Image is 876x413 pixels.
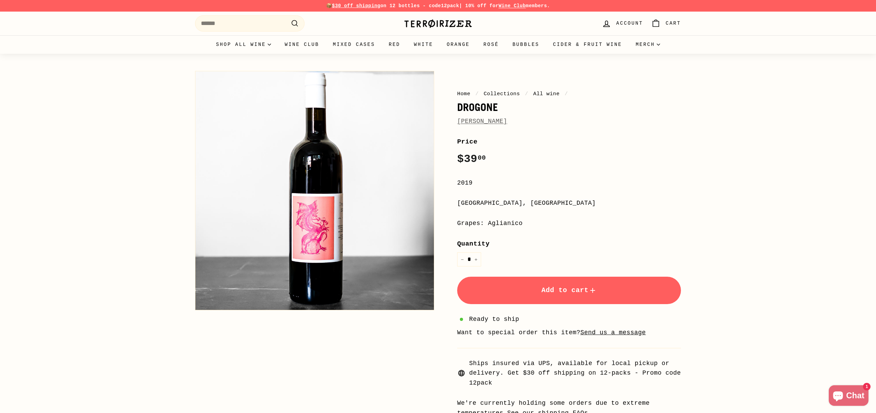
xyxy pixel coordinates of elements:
[440,35,477,54] a: Orange
[469,314,519,324] span: Ready to ship
[616,20,643,27] span: Account
[457,218,681,228] div: Grapes: Aglianico
[523,91,530,97] span: /
[457,277,681,304] button: Add to cart
[478,154,486,162] sup: 00
[457,239,681,249] label: Quantity
[580,329,646,336] a: Send us a message
[546,35,629,54] a: Cider & Fruit Wine
[457,198,681,208] div: [GEOGRAPHIC_DATA], [GEOGRAPHIC_DATA]
[533,91,559,97] a: All wine
[326,35,382,54] a: Mixed Cases
[457,153,486,165] span: $39
[457,118,507,125] a: [PERSON_NAME]
[827,385,871,408] inbox-online-store-chat: Shopify online store chat
[563,91,570,97] span: /
[469,359,681,388] span: Ships insured via UPS, available for local pickup or delivery. Get $30 off shipping on 12-packs -...
[647,13,685,34] a: Cart
[457,252,467,266] button: Reduce item quantity by one
[598,13,647,34] a: Account
[629,35,667,54] summary: Merch
[477,35,506,54] a: Rosé
[278,35,326,54] a: Wine Club
[457,91,471,97] a: Home
[457,101,681,113] h1: Drogone
[484,91,520,97] a: Collections
[457,178,681,188] div: 2019
[457,328,681,338] li: Want to special order this item?
[541,286,597,294] span: Add to cart
[666,20,681,27] span: Cart
[209,35,278,54] summary: Shop all wine
[506,35,546,54] a: Bubbles
[441,3,459,9] strong: 12pack
[407,35,440,54] a: White
[181,35,695,54] div: Primary
[499,3,526,9] a: Wine Club
[332,3,381,9] span: $30 off shipping
[457,137,681,147] label: Price
[195,2,681,10] p: 📦 on 12 bottles - code | 10% off for members.
[457,90,681,98] nav: breadcrumbs
[471,252,481,266] button: Increase item quantity by one
[457,252,481,266] input: quantity
[382,35,407,54] a: Red
[474,91,480,97] span: /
